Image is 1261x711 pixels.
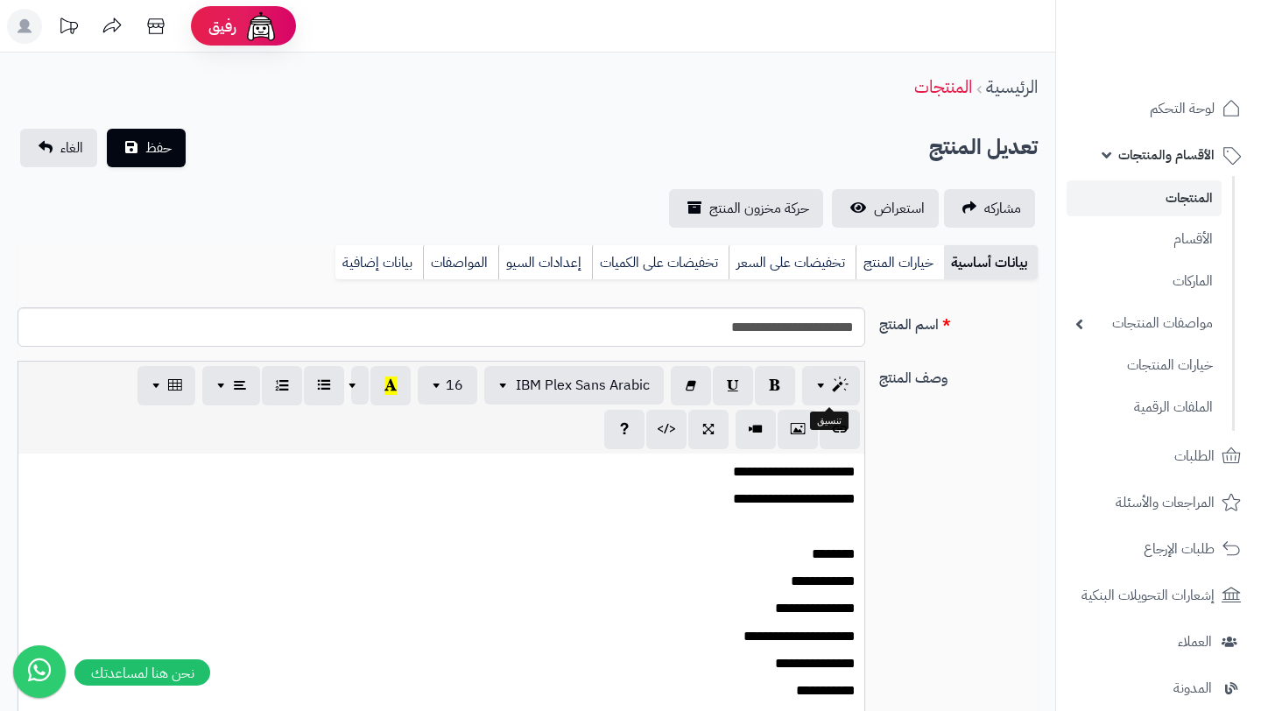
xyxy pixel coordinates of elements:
[832,189,939,228] a: استعراض
[1067,263,1222,300] a: الماركات
[1174,444,1215,468] span: الطلبات
[1150,96,1215,121] span: لوحة التحكم
[929,130,1038,165] h2: تعديل المنتج
[1067,221,1222,258] a: الأقسام
[335,245,423,280] a: بيانات إضافية
[1118,143,1215,167] span: الأقسام والمنتجات
[208,16,236,37] span: رفيق
[20,129,97,167] a: الغاء
[669,189,823,228] a: حركة مخزون المنتج
[874,198,925,219] span: استعراض
[423,245,498,280] a: المواصفات
[1081,583,1215,608] span: إشعارات التحويلات البنكية
[516,375,650,396] span: IBM Plex Sans Arabic
[418,366,477,405] button: 16
[810,412,849,431] div: تنسيق
[1173,676,1212,700] span: المدونة
[1067,482,1250,524] a: المراجعات والأسئلة
[446,375,463,396] span: 16
[1142,30,1244,67] img: logo-2.png
[1067,347,1222,384] a: خيارات المنتجات
[944,245,1038,280] a: بيانات أساسية
[60,137,83,158] span: الغاء
[872,307,1045,335] label: اسم المنتج
[1067,574,1250,616] a: إشعارات التحويلات البنكية
[1067,528,1250,570] a: طلبات الإرجاع
[1067,435,1250,477] a: الطلبات
[145,137,172,158] span: حفظ
[984,198,1021,219] span: مشاركه
[944,189,1035,228] a: مشاركه
[1067,667,1250,709] a: المدونة
[856,245,944,280] a: خيارات المنتج
[1067,305,1222,342] a: مواصفات المنتجات
[1116,490,1215,515] span: المراجعات والأسئلة
[1067,180,1222,216] a: المنتجات
[243,9,278,44] img: ai-face.png
[709,198,809,219] span: حركة مخزون المنتج
[592,245,729,280] a: تخفيضات على الكميات
[484,366,664,405] button: IBM Plex Sans Arabic
[46,9,90,48] a: تحديثات المنصة
[872,361,1045,389] label: وصف المنتج
[729,245,856,280] a: تخفيضات على السعر
[1067,88,1250,130] a: لوحة التحكم
[986,74,1038,100] a: الرئيسية
[498,245,592,280] a: إعدادات السيو
[914,74,972,100] a: المنتجات
[1178,630,1212,654] span: العملاء
[1067,621,1250,663] a: العملاء
[1144,537,1215,561] span: طلبات الإرجاع
[107,129,186,167] button: حفظ
[1067,389,1222,426] a: الملفات الرقمية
